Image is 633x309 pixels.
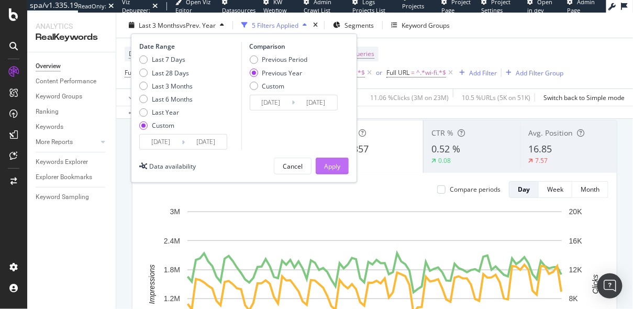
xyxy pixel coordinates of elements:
[164,266,180,274] text: 1.8M
[125,89,155,106] button: Apply
[185,135,227,149] input: End Date
[311,20,320,30] div: times
[36,137,98,148] a: More Reports
[455,67,497,79] button: Add Filter
[36,157,88,168] div: Keywords Explorer
[36,61,108,72] a: Overview
[250,55,308,64] div: Previous Period
[164,295,180,303] text: 1.2M
[569,207,583,216] text: 20K
[262,55,308,64] div: Previous Period
[36,76,108,87] a: Content Performance
[502,67,563,79] button: Add Filter Group
[36,157,108,168] a: Keywords Explorer
[250,42,341,51] div: Comparison
[139,20,180,29] span: Last 3 Months
[139,95,193,104] div: Last 6 Months
[36,31,107,43] div: RealKeywords
[376,68,382,77] div: or
[250,81,308,90] div: Custom
[416,65,446,80] span: ^.*wi-fi.*$
[262,68,303,77] div: Previous Year
[170,207,180,216] text: 3M
[140,135,182,149] input: Start Date
[36,192,108,203] a: Keyword Sampling
[469,68,497,77] div: Add Filter
[547,185,563,194] div: Week
[572,181,608,198] button: Month
[152,81,193,90] div: Last 3 Months
[78,2,106,10] div: ReadOnly:
[539,89,625,106] button: Switch back to Simple mode
[543,93,625,102] div: Switch back to Simple mode
[591,274,599,294] text: Clicks
[316,158,349,174] button: Apply
[431,128,453,138] span: CTR %
[597,273,623,299] div: Open Intercom Messenger
[152,108,179,117] div: Last Year
[387,17,454,34] button: Keyword Groups
[536,156,548,165] div: 7.57
[569,237,583,245] text: 16K
[283,161,303,170] div: Cancel
[152,68,189,77] div: Last 28 Days
[518,185,530,194] div: Day
[139,55,193,64] div: Last 7 Days
[529,142,552,155] span: 16.85
[36,122,63,133] div: Keywords
[386,68,409,77] span: Full URL
[152,55,185,64] div: Last 7 Days
[345,20,374,29] span: Segments
[462,93,530,102] div: 10.5 % URLs ( 5K on 51K )
[516,68,563,77] div: Add Filter Group
[402,20,450,29] div: Keyword Groups
[250,95,292,110] input: Start Date
[370,93,449,102] div: 11.06 % Clicks ( 3M on 23M )
[139,81,193,90] div: Last 3 Months
[250,68,308,77] div: Previous Year
[125,17,228,34] button: Last 3 MonthsvsPrev. Year
[148,264,156,304] text: Impressions
[152,95,193,104] div: Last 6 Months
[139,108,193,117] div: Last Year
[139,42,239,51] div: Date Range
[529,128,573,138] span: Avg. Position
[36,192,89,203] div: Keyword Sampling
[164,237,180,245] text: 2.4M
[180,20,216,29] span: vs Prev. Year
[411,68,415,77] span: =
[125,68,148,77] span: Full URL
[509,181,539,198] button: Day
[139,68,193,77] div: Last 28 Days
[438,156,451,165] div: 0.08
[274,158,312,174] button: Cancel
[36,106,59,117] div: Ranking
[129,49,149,58] span: Device
[36,137,73,148] div: More Reports
[237,17,311,34] button: 5 Filters Applied
[36,172,92,183] div: Explorer Bookmarks
[252,20,298,29] div: 5 Filters Applied
[329,17,378,34] button: Segments
[149,161,196,170] div: Data availability
[324,161,340,170] div: Apply
[36,91,82,102] div: Keyword Groups
[36,21,107,31] div: Analytics
[295,95,337,110] input: End Date
[450,185,501,194] div: Compare periods
[36,61,61,72] div: Overview
[36,76,96,87] div: Content Performance
[152,121,174,130] div: Custom
[139,121,193,130] div: Custom
[36,122,108,133] a: Keywords
[36,172,108,183] a: Explorer Bookmarks
[402,2,424,18] span: Projects List
[569,295,579,303] text: 8K
[539,181,572,198] button: Week
[262,81,285,90] div: Custom
[36,106,108,117] a: Ranking
[376,68,382,78] button: or
[581,185,599,194] div: Month
[431,142,460,155] span: 0.52 %
[223,6,256,14] span: Datasources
